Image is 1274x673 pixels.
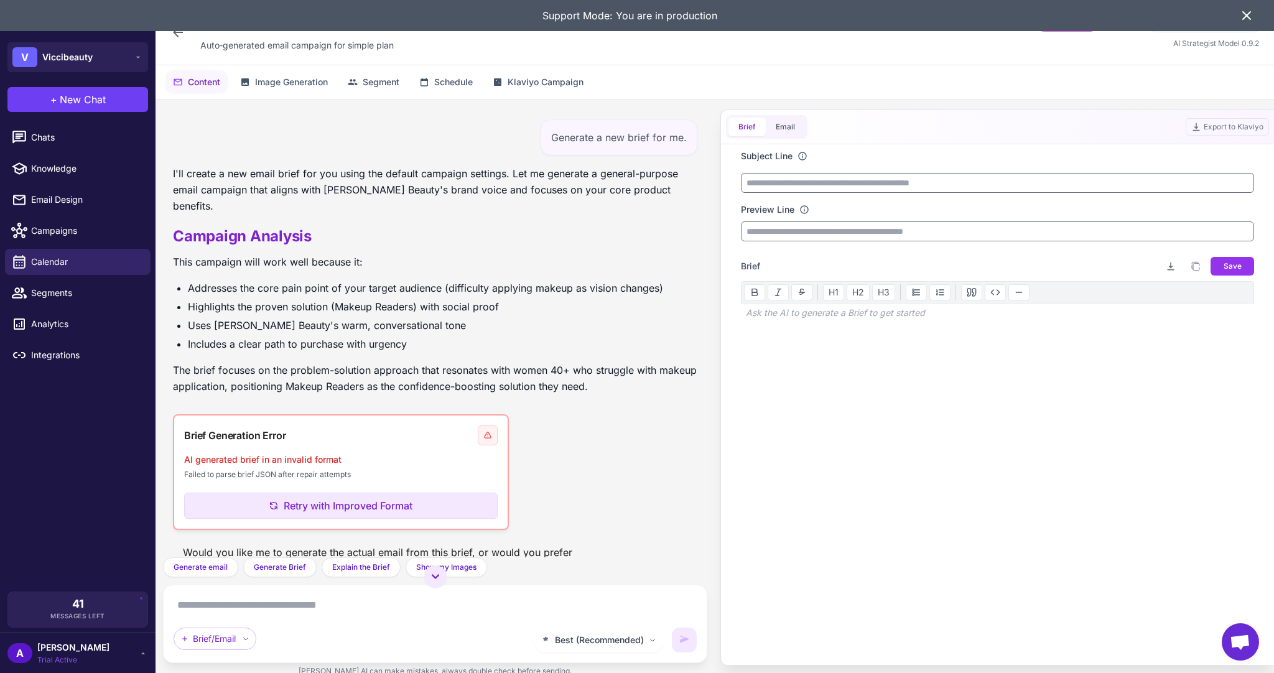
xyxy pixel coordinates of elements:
p: The brief focuses on the problem-solution approach that resonates with women 40+ who struggle wit... [173,362,697,394]
div: Generate a new brief for me. [541,119,697,155]
button: H3 [872,284,895,300]
button: Copy brief [1186,256,1206,276]
div: V [12,47,37,67]
span: Email Design [31,193,141,207]
button: H1 [823,284,844,300]
button: Generate email [163,557,238,577]
span: [PERSON_NAME] [37,641,109,654]
button: Download brief [1161,256,1181,276]
div: Ask the AI to generate a Brief to get started [741,304,1254,322]
span: Knowledge [31,162,141,175]
button: Brief [728,118,766,136]
span: Explain the Brief [332,562,390,573]
p: AI generated brief in an invalid format [184,453,498,466]
span: New Chat [60,92,106,107]
a: Email Design [5,187,151,213]
span: Trial Active [37,654,109,666]
li: Uses [PERSON_NAME] Beauty's warm, conversational tone [188,317,697,333]
span: Generate email [174,562,228,573]
a: Knowledge [5,155,151,182]
span: Campaigns [31,224,141,238]
button: Image Generation [233,70,335,94]
span: Segments [31,286,141,300]
span: 41 [72,598,84,610]
button: Segment [340,70,407,94]
button: Content [165,70,228,94]
li: Addresses the core pain point of your target audience (difficulty applying makeup as vision changes) [188,280,697,296]
span: Show my Images [416,562,477,573]
p: Failed to parse brief JSON after repair attempts [184,469,498,480]
span: Messages Left [50,611,105,621]
a: Calendar [5,249,151,275]
span: Analytics [31,317,141,331]
span: Klaviyo Campaign [508,75,584,89]
span: Image Generation [255,75,328,89]
button: Save [1211,257,1254,276]
div: A [7,643,32,663]
span: Best (Recommended) [555,633,644,647]
button: Explain the Brief [322,557,401,577]
li: Includes a clear path to purchase with urgency [188,336,697,352]
button: Export to Klaviyo [1186,118,1269,136]
button: Retry with Improved Format [184,493,498,519]
label: Preview Line [741,203,794,216]
span: Segment [363,75,399,89]
span: Integrations [31,348,141,362]
span: Viccibeauty [42,50,93,64]
span: Brief [738,121,756,132]
a: Analytics [5,311,151,337]
span: Chats [31,131,141,144]
div: Click to edit description [195,36,399,55]
div: Brief/Email [174,628,256,650]
span: Schedule [434,75,473,89]
a: Segments [5,280,151,306]
span: AI Strategist Model 0.9.2 [1173,39,1259,48]
a: Campaigns [5,218,151,244]
span: Brief [741,259,760,273]
a: Integrations [5,342,151,368]
button: Klaviyo Campaign [485,70,591,94]
span: Generate Brief [254,562,306,573]
div: Open chat [1222,623,1259,661]
p: I'll create a new email brief for you using the default campaign settings. Let me generate a gene... [173,165,697,214]
span: Auto‑generated email campaign for simple plan [200,39,394,52]
span: Save [1224,261,1242,272]
a: Chats [5,124,151,151]
div: Would you like me to generate the actual email from this brief, or would you prefer to make any c... [173,540,592,595]
button: +New Chat [7,87,148,112]
button: Generate Brief [243,557,317,577]
span: Content [188,75,220,89]
button: VViccibeauty [7,42,148,72]
h2: Campaign Analysis [173,226,697,246]
li: Highlights the proven solution (Makeup Readers) with social proof [188,299,697,315]
button: Email [766,118,805,136]
button: H2 [847,284,870,300]
span: Calendar [31,255,141,269]
button: Show my Images [406,557,487,577]
label: Subject Line [741,149,793,163]
span: Brief Generation Error [184,428,286,443]
span: + [50,92,57,107]
p: This campaign will work well because it: [173,254,697,270]
button: Schedule [412,70,480,94]
button: Best (Recommended) [533,628,664,652]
